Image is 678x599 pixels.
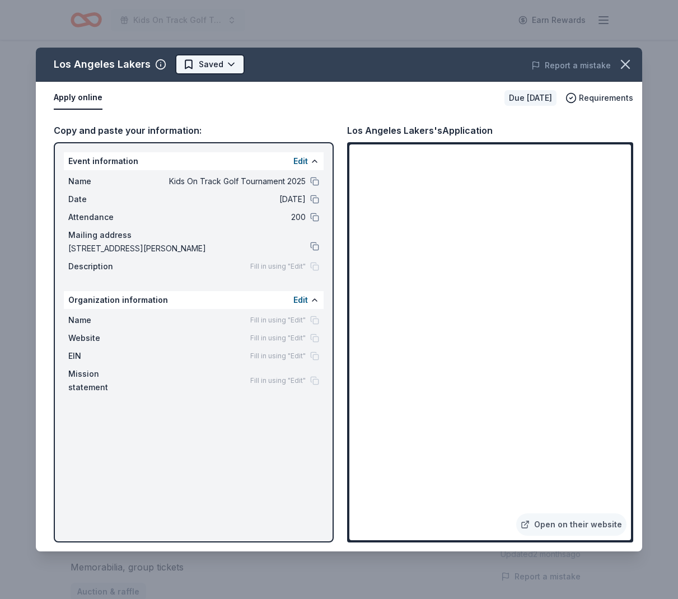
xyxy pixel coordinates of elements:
[54,55,151,73] div: Los Angeles Lakers
[293,293,308,307] button: Edit
[64,291,324,309] div: Organization information
[68,331,143,345] span: Website
[68,175,143,188] span: Name
[68,228,319,242] div: Mailing address
[68,260,143,273] span: Description
[250,352,306,361] span: Fill in using "Edit"
[199,58,223,71] span: Saved
[516,513,626,536] a: Open on their website
[68,193,143,206] span: Date
[68,242,310,255] span: [STREET_ADDRESS][PERSON_NAME]
[347,123,493,138] div: Los Angeles Lakers's Application
[54,123,334,138] div: Copy and paste your information:
[54,86,102,110] button: Apply online
[250,316,306,325] span: Fill in using "Edit"
[64,152,324,170] div: Event information
[293,155,308,168] button: Edit
[143,175,306,188] span: Kids On Track Golf Tournament 2025
[250,376,306,385] span: Fill in using "Edit"
[68,349,143,363] span: EIN
[531,59,611,72] button: Report a mistake
[504,90,557,106] div: Due [DATE]
[143,193,306,206] span: [DATE]
[250,262,306,271] span: Fill in using "Edit"
[565,91,633,105] button: Requirements
[68,210,143,224] span: Attendance
[68,313,143,327] span: Name
[579,91,633,105] span: Requirements
[143,210,306,224] span: 200
[250,334,306,343] span: Fill in using "Edit"
[68,367,143,394] span: Mission statement
[175,54,245,74] button: Saved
